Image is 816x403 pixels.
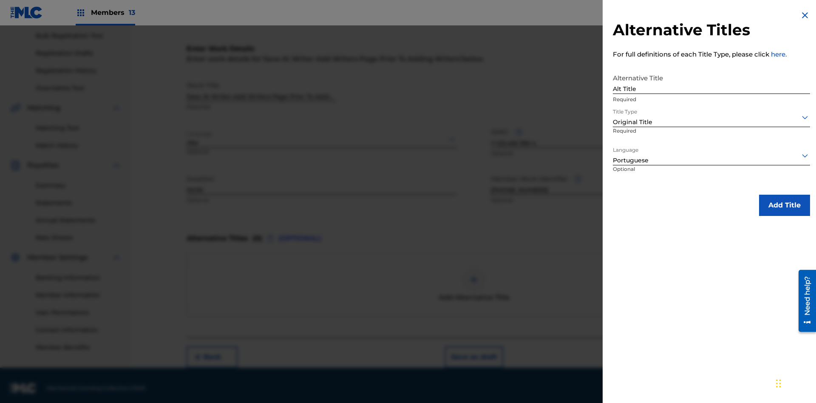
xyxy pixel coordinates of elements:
[91,8,135,17] span: Members
[613,165,675,184] p: Optional
[759,195,810,216] button: Add Title
[771,50,787,58] a: here.
[10,6,43,19] img: MLC Logo
[613,96,810,103] p: Required
[776,371,781,396] div: Drag
[613,20,810,40] h2: Alternative Titles
[76,8,86,18] img: Top Rightsholders
[613,50,810,60] p: For full definitions of each Title Type, please click
[129,9,135,17] span: 13
[613,127,676,146] p: Required
[792,267,816,336] iframe: Resource Center
[773,362,816,403] iframe: Chat Widget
